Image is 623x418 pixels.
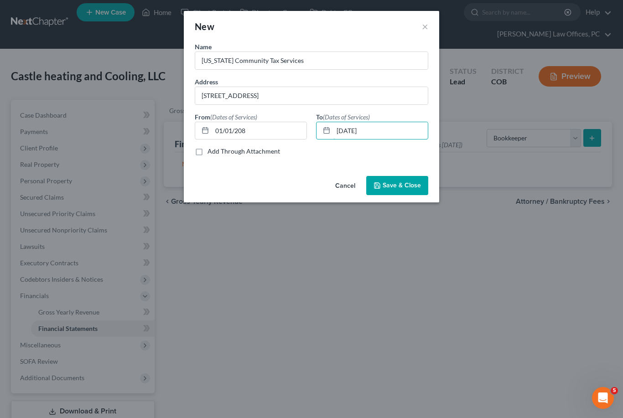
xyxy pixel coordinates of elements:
[195,21,214,32] span: New
[422,21,428,32] button: ×
[366,176,428,195] button: Save & Close
[323,113,370,121] span: (Dates of Services)
[210,113,257,121] span: (Dates of Services)
[195,43,212,51] span: Name
[208,147,280,156] label: Add Through Attachment
[592,387,614,409] iframe: Intercom live chat
[195,112,257,122] label: From
[212,122,306,139] input: MM/DD/YYYY
[195,52,428,69] input: Enter name...
[611,387,618,394] span: 5
[333,122,428,139] input: MM/DD/YYYY
[383,181,421,189] span: Save & Close
[316,112,370,122] label: To
[195,77,218,87] label: Address
[195,87,428,104] input: Enter address...
[328,177,363,195] button: Cancel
